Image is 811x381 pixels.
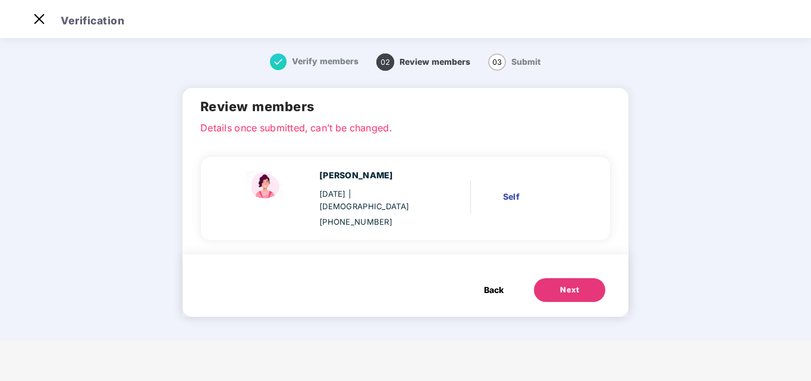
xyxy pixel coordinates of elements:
div: [PHONE_NUMBER] [319,216,429,228]
div: [PERSON_NAME] [319,169,429,182]
span: Back [484,284,504,297]
div: Next [560,284,579,296]
span: 02 [376,53,394,71]
button: Back [472,278,515,302]
span: Verify members [292,56,359,66]
button: Next [534,278,605,302]
img: svg+xml;base64,PHN2ZyB4bWxucz0iaHR0cDovL3d3dy53My5vcmcvMjAwMC9zdmciIHdpZHRoPSIxNiIgaGVpZ2h0PSIxNi... [270,53,287,70]
span: Review members [400,57,470,67]
img: svg+xml;base64,PHN2ZyBpZD0iU3BvdXNlX2ljb24iIHhtbG5zPSJodHRwOi8vd3d3LnczLm9yZy8yMDAwL3N2ZyIgd2lkdG... [242,169,290,202]
span: Submit [511,57,540,67]
span: | [DEMOGRAPHIC_DATA] [319,189,409,211]
h2: Review members [200,97,611,117]
p: Details once submitted, can’t be changed. [200,121,611,131]
div: Self [503,190,575,203]
span: 03 [488,53,506,71]
div: [DATE] [319,188,429,212]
